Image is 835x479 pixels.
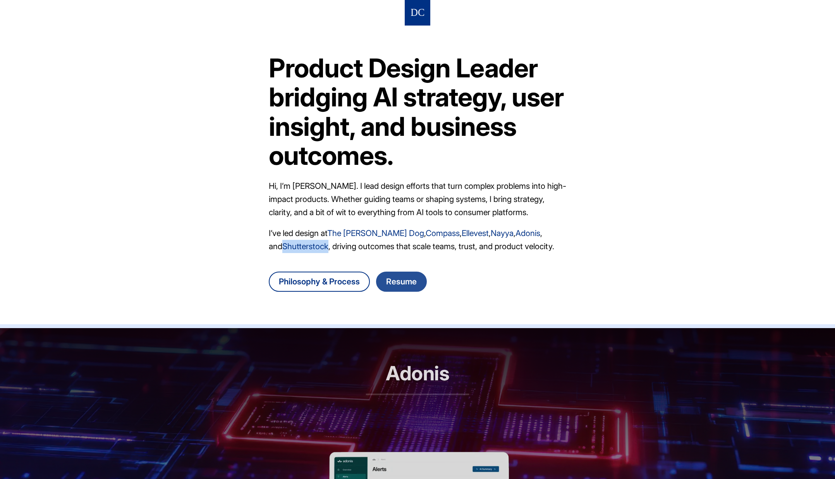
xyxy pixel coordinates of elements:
[269,272,370,292] a: Go to Danny Chang's design philosophy and process page
[269,53,566,170] h1: Product Design Leader bridging AI strategy, user insight, and business outcomes.
[426,228,460,238] a: Compass
[366,362,469,395] h2: Adonis
[282,241,328,251] a: Shutterstock
[376,272,427,292] a: Download Danny Chang's resume as a PDF file
[462,228,489,238] a: Ellevest
[491,228,514,238] a: Nayya
[269,227,566,253] p: I’ve led design at , , , , , and , driving outcomes that scale teams, trust, and product velocity.
[411,6,424,20] img: Logo
[515,228,540,238] a: Adonis
[327,228,424,238] a: The [PERSON_NAME] Dog
[269,180,566,219] p: Hi, I’m [PERSON_NAME]. I lead design efforts that turn complex problems into high-impact products...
